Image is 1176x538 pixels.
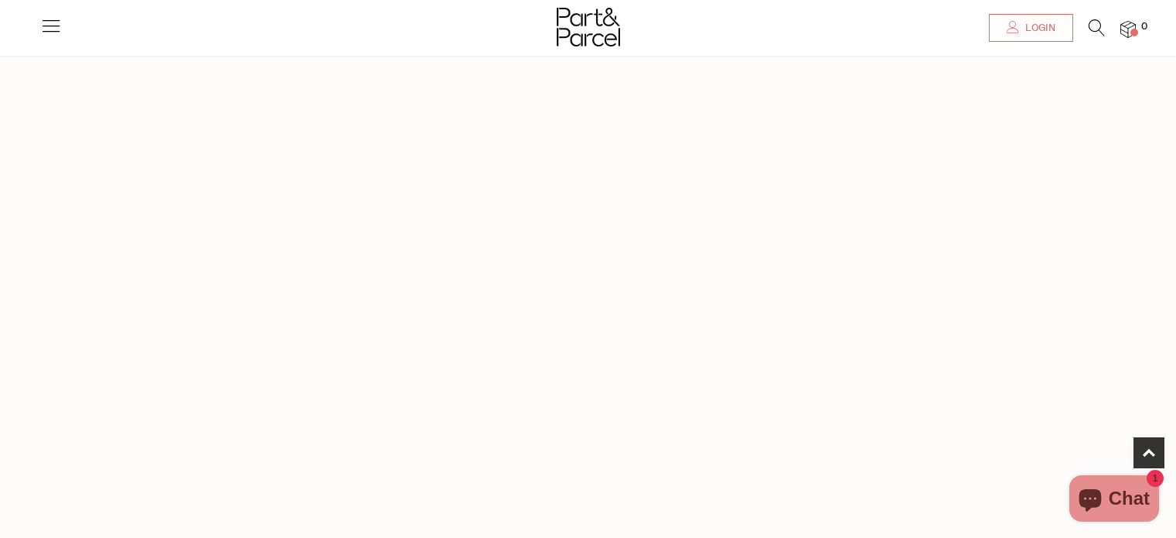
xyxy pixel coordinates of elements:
[1120,21,1136,37] a: 0
[159,153,595,172] p: HEALTHY PANTRY STAPLES
[989,14,1073,42] a: Login
[159,187,595,285] h2: The best organic, ethical & sustainable products, in one place.
[1065,475,1164,526] inbox-online-store-chat: Shopify online store chat
[1021,22,1055,35] span: Login
[557,8,620,46] img: Part&Parcel
[1137,20,1151,34] span: 0
[159,308,272,339] a: SHOP AISLES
